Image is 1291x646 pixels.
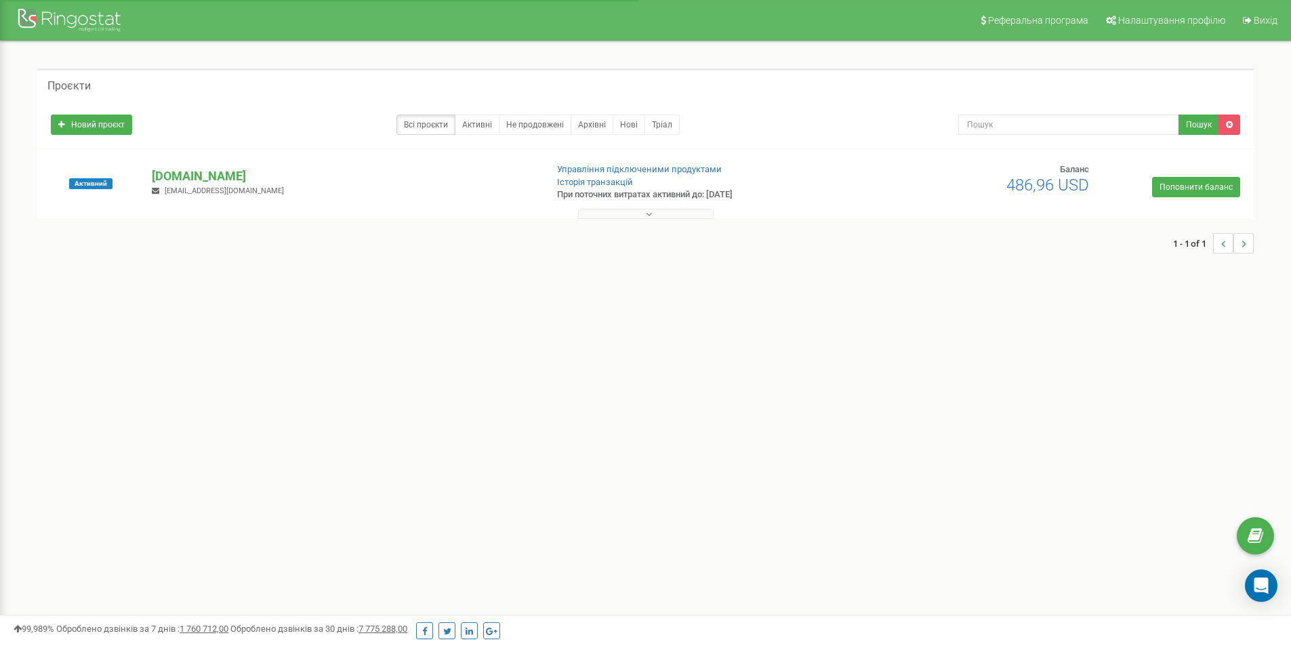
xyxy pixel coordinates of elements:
a: Поповнити баланс [1152,177,1240,197]
a: Нові [613,115,645,135]
a: Історія транзакцій [557,177,633,187]
a: Новий проєкт [51,115,132,135]
h5: Проєкти [47,80,91,92]
a: Всі проєкти [396,115,455,135]
a: Не продовжені [499,115,571,135]
span: 486,96 USD [1006,176,1089,195]
u: 1 760 712,00 [180,624,228,634]
a: Архівні [571,115,613,135]
span: Оброблено дзвінків за 30 днів : [230,624,407,634]
input: Пошук [958,115,1179,135]
span: [EMAIL_ADDRESS][DOMAIN_NAME] [165,186,284,195]
span: 1 - 1 of 1 [1173,233,1213,254]
span: Вихід [1254,15,1277,26]
span: Баланс [1060,164,1089,174]
a: Активні [455,115,499,135]
u: 7 775 288,00 [358,624,407,634]
span: Оброблено дзвінків за 7 днів : [56,624,228,634]
p: При поточних витратах активний до: [DATE] [557,188,839,201]
span: Налаштування профілю [1118,15,1225,26]
nav: ... [1173,220,1254,267]
span: Активний [69,178,112,189]
p: [DOMAIN_NAME] [152,167,535,185]
span: Реферальна програма [988,15,1088,26]
a: Тріал [644,115,680,135]
div: Open Intercom Messenger [1245,569,1277,602]
a: Управління підключеними продуктами [557,164,722,174]
button: Пошук [1179,115,1219,135]
span: 99,989% [14,624,54,634]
